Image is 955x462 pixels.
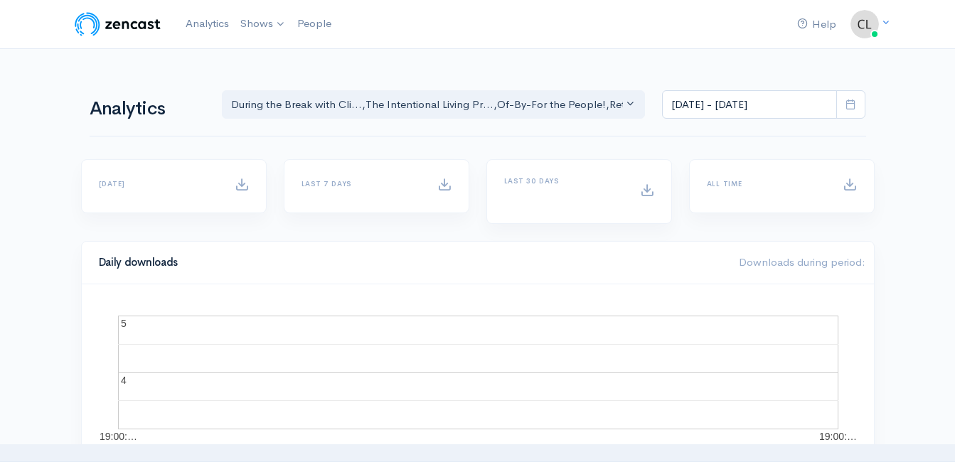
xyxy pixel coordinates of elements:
a: Help [791,9,842,40]
text: 4 [121,375,127,386]
text: 5 [121,318,127,329]
svg: A chart. [99,301,857,444]
img: ... [850,10,879,38]
a: People [292,9,337,39]
text: 19:00:… [100,431,137,442]
input: analytics date range selector [662,90,837,119]
button: During the Break with Cli..., The Intentional Living Pr..., Of-By-For the People!, Rethink - Rese... [222,90,646,119]
a: Analytics [180,9,235,39]
span: Downloads during period: [739,255,865,269]
h6: Last 7 days [302,180,420,188]
h6: Last 30 days [504,177,623,185]
h1: Analytics [90,99,205,119]
h6: All time [707,180,826,188]
div: During the Break with Cli... , The Intentional Living Pr... , Of-By-For the People! , Rethink - R... [231,97,624,113]
h4: Daily downloads [99,257,722,269]
text: 19:00:… [819,431,857,442]
h6: [DATE] [99,180,218,188]
iframe: gist-messenger-bubble-iframe [907,414,941,448]
img: ZenCast Logo [73,10,163,38]
a: Shows [235,9,292,40]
